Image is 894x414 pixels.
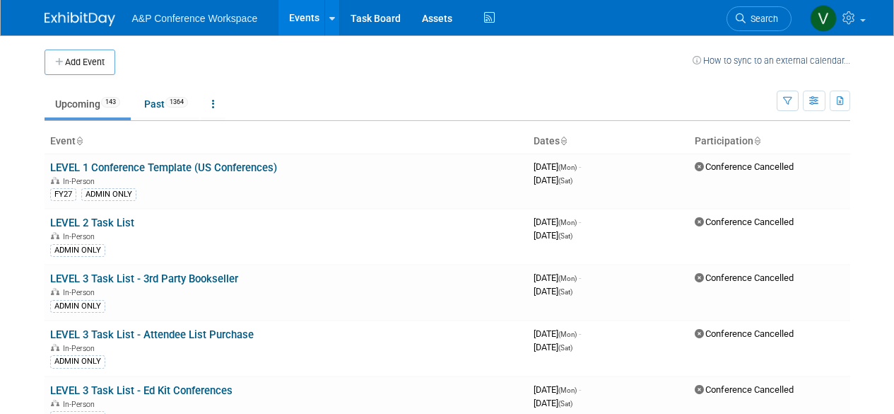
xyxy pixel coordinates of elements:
[689,130,850,154] th: Participation
[63,288,99,297] span: In-Person
[534,175,572,185] span: [DATE]
[534,272,581,283] span: [DATE]
[134,91,199,117] a: Past1364
[579,384,581,395] span: -
[534,286,572,297] span: [DATE]
[579,272,581,283] span: -
[165,97,188,108] span: 1364
[45,12,115,26] img: ExhibitDay
[695,328,794,339] span: Conference Cancelled
[51,400,59,407] img: In-Person Event
[753,135,760,146] a: Sort by Participation Type
[63,232,99,241] span: In-Person
[579,217,581,227] span: -
[558,275,577,282] span: (Mon)
[50,161,277,174] a: LEVEL 1 Conference Template (US Conferences)
[695,217,794,227] span: Conference Cancelled
[695,161,794,172] span: Conference Cancelled
[558,330,577,338] span: (Mon)
[45,91,131,117] a: Upcoming143
[560,135,567,146] a: Sort by Start Date
[45,130,528,154] th: Event
[50,244,105,257] div: ADMIN ONLY
[101,97,120,108] span: 143
[63,344,99,353] span: In-Person
[558,344,572,352] span: (Sat)
[50,188,76,201] div: FY27
[51,232,59,239] img: In-Person Event
[51,177,59,184] img: In-Person Event
[695,272,794,283] span: Conference Cancelled
[558,400,572,408] span: (Sat)
[534,342,572,352] span: [DATE]
[534,161,581,172] span: [DATE]
[76,135,83,146] a: Sort by Event Name
[558,177,572,185] span: (Sat)
[558,219,577,226] span: (Mon)
[558,232,572,240] span: (Sat)
[81,188,136,201] div: ADMIN ONLY
[50,300,105,313] div: ADMIN ONLY
[579,328,581,339] span: -
[528,130,689,154] th: Dates
[50,355,105,368] div: ADMIN ONLY
[132,13,258,24] span: A&P Conference Workspace
[534,217,581,227] span: [DATE]
[727,6,792,31] a: Search
[51,288,59,295] img: In-Person Event
[534,398,572,408] span: [DATE]
[63,177,99,186] span: In-Person
[558,288,572,296] span: (Sat)
[50,272,238,285] a: LEVEL 3 Task List - 3rd Party Bookseller
[579,161,581,172] span: -
[534,230,572,241] span: [DATE]
[45,50,115,75] button: Add Event
[558,386,577,394] span: (Mon)
[534,328,581,339] span: [DATE]
[534,384,581,395] span: [DATE]
[63,400,99,409] span: In-Person
[746,13,778,24] span: Search
[50,384,233,397] a: LEVEL 3 Task List - Ed Kit Conferences
[810,5,837,32] img: Veronica Dove
[51,344,59,351] img: In-Person Event
[50,217,134,229] a: LEVEL 2 Task List
[50,328,254,341] a: LEVEL 3 Task List - Attendee List Purchase
[695,384,794,395] span: Conference Cancelled
[558,163,577,171] span: (Mon)
[693,55,850,66] a: How to sync to an external calendar...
